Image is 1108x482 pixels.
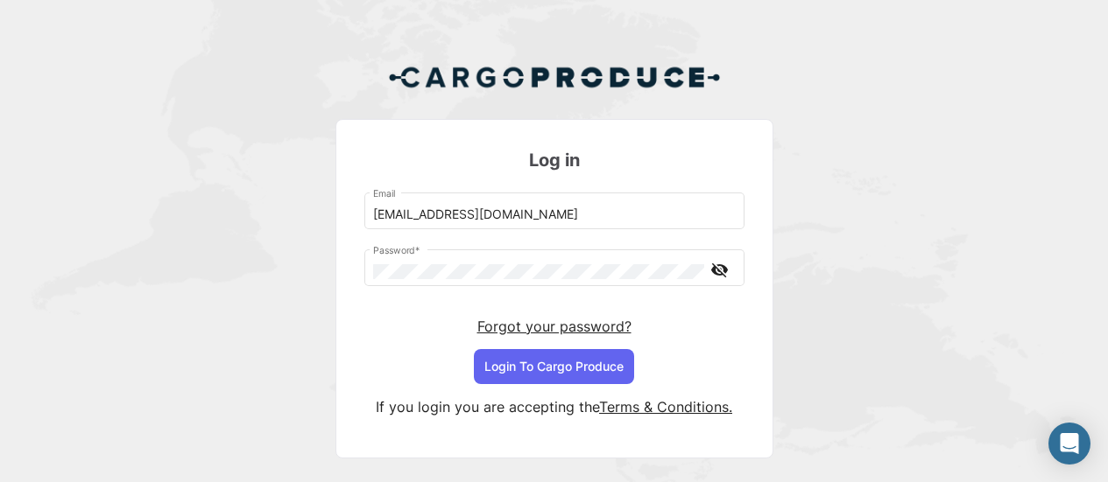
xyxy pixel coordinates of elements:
[477,318,632,335] a: Forgot your password?
[373,207,735,222] input: Email
[1048,423,1090,465] div: Abrir Intercom Messenger
[709,259,730,281] mat-icon: visibility_off
[376,398,599,416] span: If you login you are accepting the
[599,398,732,416] a: Terms & Conditions.
[364,148,745,172] h3: Log in
[388,56,721,98] img: Cargo Produce Logo
[474,349,634,384] button: Login To Cargo Produce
